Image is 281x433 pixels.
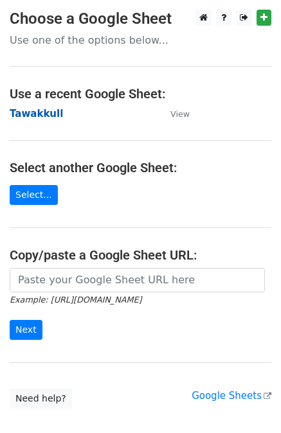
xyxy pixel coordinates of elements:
a: View [158,108,190,119]
iframe: Chat Widget [217,371,281,433]
a: Google Sheets [192,390,271,402]
a: Select... [10,185,58,205]
small: View [170,109,190,119]
h4: Use a recent Google Sheet: [10,86,271,102]
a: Need help? [10,389,72,409]
p: Use one of the options below... [10,33,271,47]
h4: Copy/paste a Google Sheet URL: [10,247,271,263]
input: Next [10,320,42,340]
h3: Choose a Google Sheet [10,10,271,28]
a: Tawakkull [10,108,63,119]
small: Example: [URL][DOMAIN_NAME] [10,295,141,305]
input: Paste your Google Sheet URL here [10,268,265,292]
h4: Select another Google Sheet: [10,160,271,175]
